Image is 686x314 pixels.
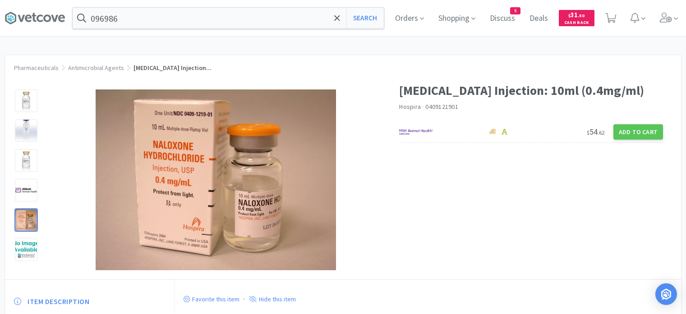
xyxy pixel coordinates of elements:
[190,295,239,303] p: Favorite this item
[486,14,519,23] a: Discuss5
[613,124,663,140] button: Add to Cart
[399,80,663,101] h1: [MEDICAL_DATA] Injection: 10ml (0.4mg/ml)
[578,13,585,19] span: . 50
[96,89,336,270] img: ad63653d1f2a41acaf2ba6f2ddae4c34_91250.jpeg
[244,293,245,305] div: ·
[425,103,458,111] span: 0409121901
[399,125,433,139] img: f6b2451649754179b5b4e0c70c3f7cb0_2.png
[346,8,384,28] button: Search
[655,283,677,305] div: Open Intercom Messenger
[73,8,384,28] input: Search by item, sku, manufacturer, ingredient, size...
[564,20,589,26] span: Cash Back
[526,14,552,23] a: Deals
[587,129,589,136] span: $
[587,127,604,137] span: 54
[598,129,604,136] span: . 62
[422,103,424,111] span: ·
[399,103,421,111] a: Hospira
[559,6,594,30] a: $31.50Cash Back
[28,297,89,306] span: Item Description
[568,13,571,19] span: $
[568,10,585,19] span: 31
[68,64,124,72] a: Antimicrobial Agents
[511,8,520,14] span: 5
[257,295,296,303] p: Hide this item
[134,64,212,72] span: [MEDICAL_DATA] Injection...
[14,64,59,72] a: Pharmaceuticals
